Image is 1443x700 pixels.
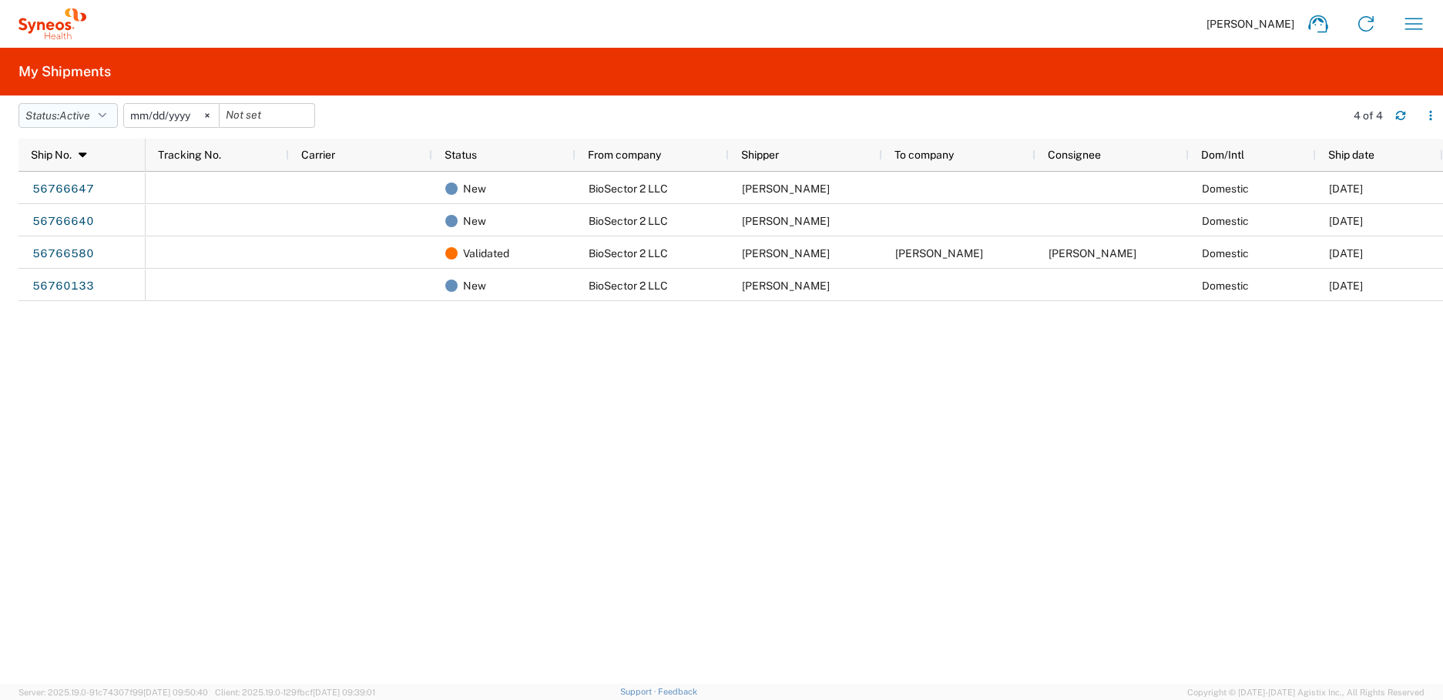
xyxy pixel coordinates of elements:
[18,688,208,697] span: Server: 2025.19.0-91c74307f99
[463,172,486,205] span: New
[1048,149,1101,161] span: Consignee
[1202,183,1249,195] span: Domestic
[158,149,221,161] span: Tracking No.
[894,149,954,161] span: To company
[589,247,668,260] span: BioSector 2 LLC
[445,149,477,161] span: Status
[1206,17,1294,31] span: [PERSON_NAME]
[895,247,983,260] span: Grace Hennigan
[742,183,830,195] span: Grace Hennigan
[1329,280,1363,292] span: 09/09/2025
[18,62,111,81] h2: My Shipments
[463,270,486,302] span: New
[31,149,72,161] span: Ship No.
[313,688,375,697] span: [DATE] 09:39:01
[1201,149,1244,161] span: Dom/Intl
[1202,280,1249,292] span: Domestic
[463,237,509,270] span: Validated
[1187,685,1425,699] span: Copyright © [DATE]-[DATE] Agistix Inc., All Rights Reserved
[301,149,335,161] span: Carrier
[1049,247,1136,260] span: Grace Hennigan
[32,177,95,202] a: 56766647
[1202,247,1249,260] span: Domestic
[589,215,668,227] span: BioSector 2 LLC
[463,205,486,237] span: New
[742,280,830,292] span: Grace Hennigan
[1354,109,1383,122] div: 4 of 4
[741,149,779,161] span: Shipper
[215,688,375,697] span: Client: 2025.19.0-129fbcf
[1329,247,1363,260] span: 09/09/2025
[1202,215,1249,227] span: Domestic
[620,687,659,696] a: Support
[18,103,118,128] button: Status:Active
[143,688,208,697] span: [DATE] 09:50:40
[658,687,697,696] a: Feedback
[32,242,95,266] a: 56766580
[1328,149,1374,161] span: Ship date
[589,183,668,195] span: BioSector 2 LLC
[588,149,661,161] span: From company
[220,104,314,127] input: Not set
[742,247,830,260] span: Grace Hennigan
[59,109,90,122] span: Active
[32,274,95,299] a: 56760133
[124,104,219,127] input: Not set
[742,215,830,227] span: Grace Hennigan
[1329,183,1363,195] span: 09/09/2025
[1329,215,1363,227] span: 09/09/2025
[32,209,95,234] a: 56766640
[589,280,668,292] span: BioSector 2 LLC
